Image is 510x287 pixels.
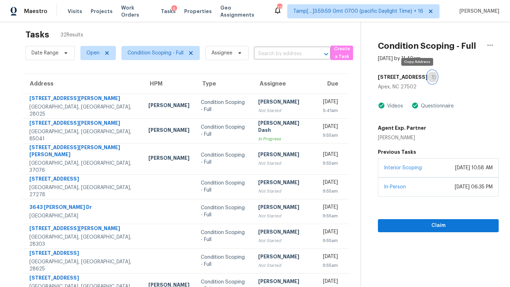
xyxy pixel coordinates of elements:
[253,74,314,94] th: Assignee
[29,160,137,174] div: [GEOGRAPHIC_DATA], [GEOGRAPHIC_DATA], 37076
[378,102,385,109] img: Artifact Present Icon
[29,119,137,128] div: [STREET_ADDRESS][PERSON_NAME]
[455,164,493,171] div: [DATE] 10:58 AM
[320,228,338,237] div: [DATE]
[384,221,493,230] span: Claim
[201,99,247,113] div: Condition Scoping - Full
[201,229,247,243] div: Condition Scoping - Full
[29,184,137,198] div: [GEOGRAPHIC_DATA], [GEOGRAPHIC_DATA], 27278
[121,4,152,18] span: Work Orders
[320,237,338,244] div: 9:55am
[293,8,423,15] span: Tamp[…]3:59:59 Gmt 0700 (pacific Daylight Time) + 16
[378,42,476,49] h2: Condition Scoping - Full
[23,74,143,94] th: Address
[211,49,232,57] span: Assignee
[378,74,427,81] h5: [STREET_ADDRESS]
[419,102,454,110] div: Questionnaire
[201,204,247,218] div: Condition Scoping - Full
[195,74,253,94] th: Type
[29,128,137,142] div: [GEOGRAPHIC_DATA], [GEOGRAPHIC_DATA], 85041
[258,179,309,188] div: [PERSON_NAME]
[258,228,309,237] div: [PERSON_NAME]
[320,253,338,262] div: [DATE]
[258,160,309,167] div: Not Started
[254,48,311,59] input: Search by address
[201,124,247,138] div: Condition Scoping - Full
[320,132,338,139] div: 9:55am
[91,8,113,15] span: Projects
[201,152,247,166] div: Condition Scoping - Full
[258,262,309,269] div: Not Started
[143,74,195,94] th: HPM
[29,225,137,234] div: [STREET_ADDRESS][PERSON_NAME]
[320,204,338,212] div: [DATE]
[171,5,177,12] div: 6
[320,212,338,219] div: 9:55am
[29,258,137,273] div: [GEOGRAPHIC_DATA], [GEOGRAPHIC_DATA], 28625
[258,212,309,219] div: Not Started
[29,250,137,258] div: [STREET_ADDRESS]
[201,180,247,194] div: Condition Scoping - Full
[378,55,421,62] div: [DATE] by 11:49am
[29,144,137,160] div: [STREET_ADDRESS][PERSON_NAME][PERSON_NAME]
[378,219,499,232] button: Claim
[25,31,49,38] h2: Tasks
[29,104,137,118] div: [GEOGRAPHIC_DATA], [GEOGRAPHIC_DATA], 28025
[378,148,499,156] h5: Previous Tasks
[258,204,309,212] div: [PERSON_NAME]
[29,234,137,248] div: [GEOGRAPHIC_DATA], [GEOGRAPHIC_DATA], 28303
[321,49,331,59] button: Open
[320,151,338,160] div: [DATE]
[320,188,338,195] div: 9:55am
[184,8,212,15] span: Properties
[385,102,403,110] div: Videos
[334,45,350,61] span: Create a Task
[29,95,137,104] div: [STREET_ADDRESS][PERSON_NAME]
[314,74,349,94] th: Due
[86,49,100,57] span: Open
[258,253,309,262] div: [PERSON_NAME]
[320,278,338,287] div: [DATE]
[29,175,137,184] div: [STREET_ADDRESS]
[148,154,189,163] div: [PERSON_NAME]
[29,274,137,283] div: [STREET_ADDRESS]
[61,31,83,39] span: 32 Results
[384,184,406,189] a: In-Person
[277,4,282,11] div: 270
[161,9,176,14] span: Tasks
[258,135,309,142] div: In Progress
[378,83,499,90] div: Apex, NC 27502
[320,107,338,114] div: 5:41am
[330,46,353,60] button: Create a Task
[455,183,493,191] div: [DATE] 06:35 PM
[258,119,309,135] div: [PERSON_NAME] Dash
[24,8,47,15] span: Maestro
[127,49,183,57] span: Condition Scoping - Full
[384,165,422,170] a: Interior Scoping
[258,278,309,287] div: [PERSON_NAME]
[29,212,137,219] div: [GEOGRAPHIC_DATA]
[457,8,499,15] span: [PERSON_NAME]
[320,98,338,107] div: [DATE]
[378,134,426,141] div: [PERSON_NAME]
[320,179,338,188] div: [DATE]
[258,188,309,195] div: Not Started
[201,254,247,268] div: Condition Scoping - Full
[148,127,189,135] div: [PERSON_NAME]
[258,237,309,244] div: Not Started
[29,204,137,212] div: 3643 [PERSON_NAME] Dr
[258,98,309,107] div: [PERSON_NAME]
[378,124,426,131] h5: Agent Exp. Partner
[258,151,309,160] div: [PERSON_NAME]
[220,4,265,18] span: Geo Assignments
[412,102,419,109] img: Artifact Present Icon
[258,107,309,114] div: Not Started
[68,8,82,15] span: Visits
[320,160,338,167] div: 9:55am
[148,102,189,111] div: [PERSON_NAME]
[320,262,338,269] div: 9:55am
[32,49,58,57] span: Date Range
[320,123,338,132] div: [DATE]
